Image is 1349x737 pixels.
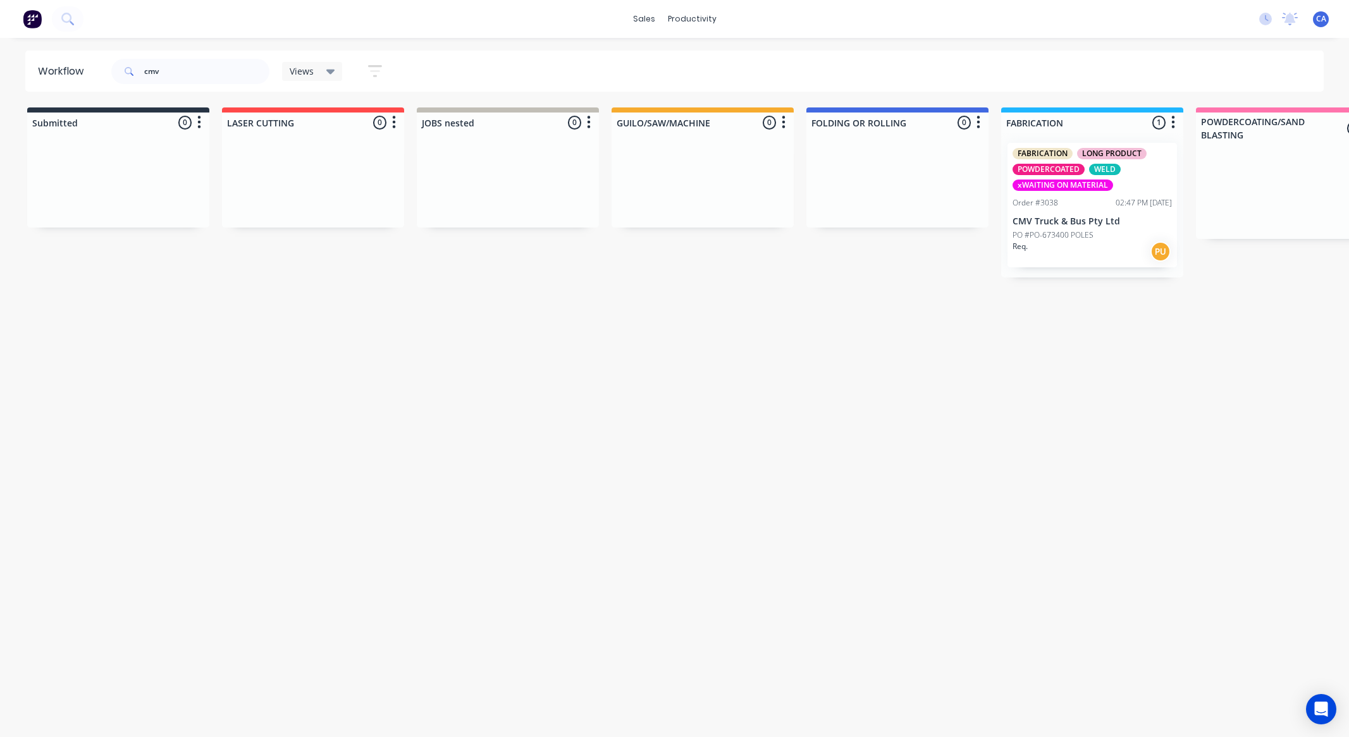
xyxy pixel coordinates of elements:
div: WELD [1089,164,1121,175]
img: Factory [23,9,42,28]
div: productivity [662,9,723,28]
span: CA [1316,13,1326,25]
div: POWDERCOATED [1013,164,1085,175]
div: LONG PRODUCT [1077,148,1147,159]
div: 02:47 PM [DATE] [1116,197,1172,209]
div: sales [627,9,662,28]
input: Search for orders... [144,59,269,84]
div: FABRICATIONLONG PRODUCTPOWDERCOATEDWELDxWAITING ON MATERIALOrder #303802:47 PM [DATE]CMV Truck & ... [1007,143,1177,267]
div: Open Intercom Messenger [1306,694,1336,724]
div: xWAITING ON MATERIAL [1013,180,1113,191]
div: PU [1150,241,1171,262]
p: CMV Truck & Bus Pty Ltd [1013,216,1172,227]
div: FABRICATION [1013,148,1073,159]
p: PO #PO-673400 POLES [1013,229,1093,241]
span: Views [290,64,314,78]
div: Order #3038 [1013,197,1058,209]
p: Req. [1013,241,1028,252]
div: Workflow [38,64,90,79]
